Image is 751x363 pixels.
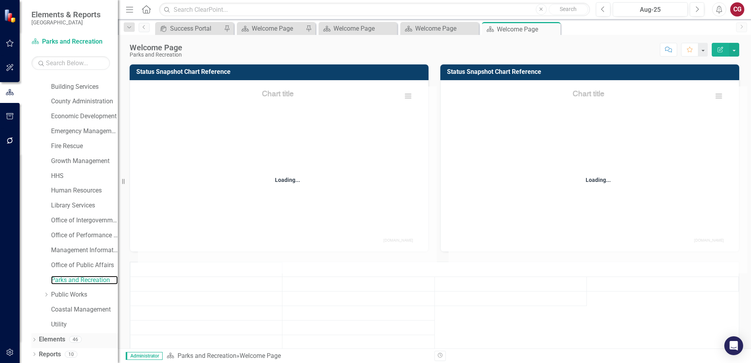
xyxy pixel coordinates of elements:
[31,56,110,70] input: Search Below...
[560,6,577,12] span: Search
[240,352,281,359] div: Welcome Page
[51,97,118,106] a: County Administration
[497,24,559,34] div: Welcome Page
[252,24,304,33] div: Welcome Page
[39,350,61,359] a: Reports
[178,352,236,359] a: Parks and Recreation
[51,127,118,136] a: Emergency Management
[447,68,735,75] h3: Status Snapshot Chart Reference
[51,276,118,285] a: Parks and Recreation
[415,24,477,33] div: Welcome Page
[65,351,77,357] div: 10
[136,68,425,75] h3: Status Snapshot Chart Reference
[31,19,101,26] small: [GEOGRAPHIC_DATA]
[615,5,685,15] div: Aug-25
[321,24,395,33] a: Welcome Page
[51,246,118,255] a: Management Information Systems
[31,10,101,19] span: Elements & Reports
[402,24,477,33] a: Welcome Page
[275,176,300,184] div: Loading...
[4,9,18,22] img: ClearPoint Strategy
[549,4,588,15] button: Search
[159,3,590,16] input: Search ClearPoint...
[51,216,118,225] a: Office of Intergovernmental Affairs
[51,320,118,329] a: Utility
[51,82,118,92] a: Building Services
[239,24,304,33] a: Welcome Page
[586,176,611,184] div: Loading...
[51,112,118,121] a: Economic Development
[170,24,222,33] div: Success Portal
[126,352,163,360] span: Administrator
[51,290,118,299] a: Public Works
[51,186,118,195] a: Human Resources
[51,201,118,210] a: Library Services
[130,52,182,58] div: Parks and Recreation
[51,231,118,240] a: Office of Performance & Transparency
[157,24,222,33] a: Success Portal
[51,261,118,270] a: Office of Public Affairs
[69,336,82,343] div: 46
[730,2,744,16] button: CG
[51,305,118,314] a: Coastal Management
[51,157,118,166] a: Growth Management
[130,43,182,52] div: Welcome Page
[333,24,395,33] div: Welcome Page
[167,352,429,361] div: »
[31,37,110,46] a: Parks and Recreation
[39,335,65,344] a: Elements
[51,172,118,181] a: HHS
[724,336,743,355] div: Open Intercom Messenger
[613,2,688,16] button: Aug-25
[51,142,118,151] a: Fire Rescue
